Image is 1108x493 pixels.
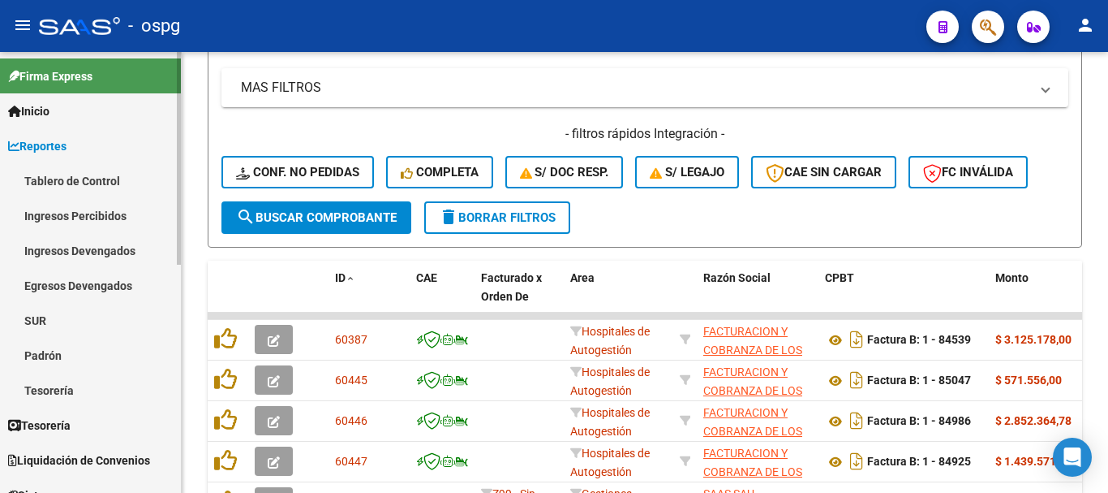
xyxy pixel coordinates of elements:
span: Completa [401,165,479,179]
div: 30715497456 [703,322,812,357]
strong: Factura B: 1 - 85047 [867,374,971,387]
span: Buscar Comprobante [236,210,397,225]
mat-panel-title: MAS FILTROS [241,79,1029,97]
span: CAE [416,271,437,284]
div: 30715497456 [703,444,812,478]
datatable-header-cell: ID [329,261,410,332]
span: S/ legajo [650,165,724,179]
datatable-header-cell: CPBT [818,261,989,332]
mat-icon: delete [439,207,458,227]
span: Hospitales de Autogestión [570,325,650,357]
span: Firma Express [8,67,92,85]
span: FACTURACION Y COBRANZA DE LOS EFECTORES PUBLICOS S.E. [703,406,802,474]
mat-icon: person [1076,15,1095,35]
strong: Factura B: 1 - 84539 [867,334,971,347]
button: S/ Doc Resp. [505,156,624,188]
span: Hospitales de Autogestión [570,447,650,478]
datatable-header-cell: Razón Social [697,261,818,332]
span: Borrar Filtros [439,210,556,225]
span: 60447 [335,455,367,468]
span: Monto [995,271,1029,284]
button: Buscar Comprobante [221,201,411,234]
strong: Factura B: 1 - 84986 [867,415,971,428]
span: - ospg [128,8,180,44]
span: Conf. no pedidas [236,165,359,179]
strong: $ 1.439.571,50 [995,455,1071,468]
span: Hospitales de Autogestión [570,406,650,438]
span: S/ Doc Resp. [520,165,609,179]
i: Descargar documento [846,448,867,474]
span: Tesorería [8,417,71,435]
i: Descargar documento [846,327,867,352]
span: Area [570,271,595,284]
span: FACTURACION Y COBRANZA DE LOS EFECTORES PUBLICOS S.E. [703,325,802,393]
button: Conf. no pedidas [221,156,374,188]
button: S/ legajo [635,156,739,188]
span: Liquidación de Convenios [8,452,150,469]
span: Reportes [8,137,67,155]
button: Completa [386,156,493,188]
div: 30715497456 [703,404,812,438]
datatable-header-cell: Facturado x Orden De [475,261,564,332]
div: 30715497456 [703,363,812,397]
span: 60446 [335,414,367,427]
h4: - filtros rápidos Integración - [221,125,1068,143]
span: ID [335,271,346,284]
span: 60445 [335,374,367,387]
datatable-header-cell: Monto [989,261,1086,332]
span: FACTURACION Y COBRANZA DE LOS EFECTORES PUBLICOS S.E. [703,365,802,434]
strong: $ 571.556,00 [995,374,1062,387]
strong: $ 3.125.178,00 [995,333,1071,346]
mat-expansion-panel-header: MAS FILTROS [221,68,1068,107]
button: FC Inválida [908,156,1028,188]
datatable-header-cell: Area [564,261,673,332]
mat-icon: search [236,207,256,227]
datatable-header-cell: CAE [410,261,475,332]
span: FC Inválida [923,165,1013,179]
span: CAE SIN CARGAR [766,165,882,179]
mat-icon: menu [13,15,32,35]
strong: Factura B: 1 - 84925 [867,456,971,469]
div: Open Intercom Messenger [1053,438,1092,477]
i: Descargar documento [846,367,867,393]
button: Borrar Filtros [424,201,570,234]
span: 60387 [335,333,367,346]
button: CAE SIN CARGAR [751,156,896,188]
strong: $ 2.852.364,78 [995,414,1071,427]
span: CPBT [825,271,854,284]
span: Facturado x Orden De [481,271,542,303]
span: Inicio [8,102,49,120]
span: Hospitales de Autogestión [570,365,650,397]
i: Descargar documento [846,408,867,434]
span: Razón Social [703,271,771,284]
